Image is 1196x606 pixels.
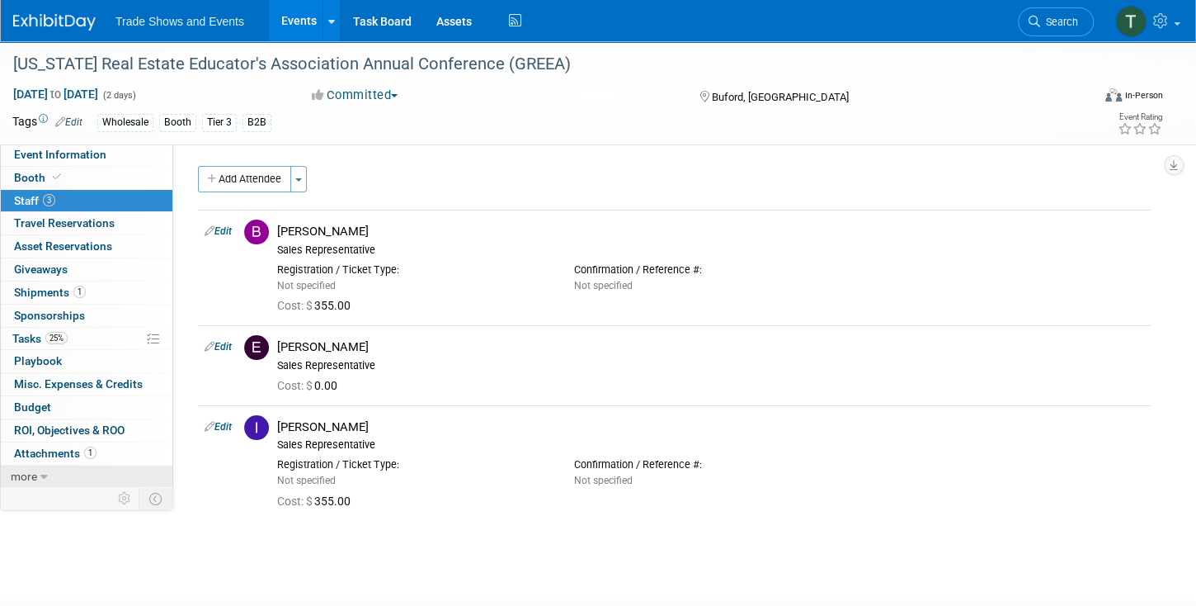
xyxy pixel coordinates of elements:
[277,280,336,291] span: Not specified
[244,220,269,244] img: B.jpg
[574,263,846,277] div: Confirmation / Reference #:
[1,305,172,327] a: Sponsorships
[1118,113,1162,121] div: Event Rating
[43,194,55,206] span: 3
[84,447,97,459] span: 1
[159,114,196,131] div: Booth
[574,458,846,471] div: Confirmation / Reference #:
[277,475,336,486] span: Not specified
[14,263,68,276] span: Giveaways
[277,224,1144,239] div: [PERSON_NAME]
[14,171,64,184] span: Booth
[277,299,357,312] span: 355.00
[277,244,1144,257] div: Sales Representative
[1,373,172,395] a: Misc. Expenses & Credits
[14,377,143,391] span: Misc. Expenses & Credits
[1040,16,1078,28] span: Search
[7,50,1065,79] div: [US_STATE] Real Estate Educator's Association Annual Conference (GREEA)
[14,354,62,367] span: Playbook
[277,419,1144,435] div: [PERSON_NAME]
[14,286,86,299] span: Shipments
[11,470,37,483] span: more
[198,166,291,192] button: Add Attendee
[55,116,82,128] a: Edit
[244,335,269,360] img: E.jpg
[242,114,271,131] div: B2B
[277,495,357,508] span: 355.00
[111,488,139,509] td: Personalize Event Tab Strip
[205,225,232,237] a: Edit
[574,280,633,291] span: Not specified
[205,421,232,433] a: Edit
[14,309,85,322] span: Sponsorships
[1,396,172,419] a: Budget
[45,332,68,344] span: 25%
[14,194,55,207] span: Staff
[97,114,153,131] div: Wholesale
[1018,7,1094,36] a: Search
[277,299,314,312] span: Cost: $
[1,466,172,488] a: more
[1,328,172,350] a: Tasks25%
[1115,6,1147,37] img: Tiff Wagner
[306,87,404,104] button: Committed
[1,419,172,442] a: ROI, Objectives & ROO
[12,113,82,132] td: Tags
[244,415,269,440] img: I.jpg
[14,424,125,437] span: ROI, Objectives & ROO
[277,458,549,471] div: Registration / Ticket Type:
[13,14,96,31] img: ExhibitDay
[14,239,112,253] span: Asset Reservations
[202,114,237,131] div: Tier 3
[1,212,172,234] a: Travel Reservations
[115,15,244,28] span: Trade Shows and Events
[1,282,172,304] a: Shipments1
[1,190,172,212] a: Staff3
[1,350,172,372] a: Playbook
[277,379,314,392] span: Cost: $
[14,148,106,161] span: Event Information
[53,173,61,182] i: Booth reservation complete
[277,359,1144,372] div: Sales Representative
[277,339,1144,355] div: [PERSON_NAME]
[73,286,86,298] span: 1
[1105,88,1122,102] img: Format-Inperson.png
[48,88,64,101] span: to
[1,258,172,281] a: Giveaways
[1,235,172,258] a: Asset Reservations
[712,91,849,103] span: Buford, [GEOGRAPHIC_DATA]
[12,87,99,102] span: [DATE] [DATE]
[139,488,173,509] td: Toggle Event Tabs
[14,216,115,230] span: Travel Reservations
[205,341,232,353] a: Edit
[1,167,172,189] a: Booth
[277,263,549,277] div: Registration / Ticket Type:
[1,443,172,465] a: Attachments1
[992,86,1164,111] div: Event Format
[277,495,314,508] span: Cost: $
[101,90,136,101] span: (2 days)
[574,475,633,486] span: Not specified
[12,332,68,345] span: Tasks
[277,379,344,392] span: 0.00
[277,438,1144,452] div: Sales Representative
[1124,89,1163,102] div: In-Person
[14,447,97,460] span: Attachments
[14,400,51,414] span: Budget
[1,144,172,166] a: Event Information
